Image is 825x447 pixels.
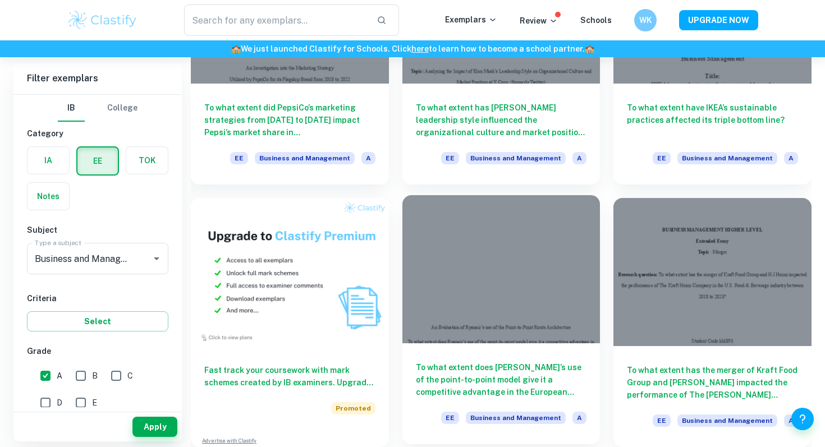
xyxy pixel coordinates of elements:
[784,152,798,164] span: A
[27,311,168,331] button: Select
[58,95,137,122] div: Filter type choice
[585,44,594,53] span: 🏫
[204,364,375,389] h6: Fast track your coursework with mark schemes created by IB examiners. Upgrade now
[627,102,798,139] h6: To what extent have IKEA’s sustainable practices affected its triple bottom line?
[107,95,137,122] button: College
[255,152,355,164] span: Business and Management
[77,148,118,174] button: EE
[520,15,558,27] p: Review
[784,414,798,427] span: A
[572,152,586,164] span: A
[441,152,459,164] span: EE
[149,251,164,266] button: Open
[231,44,241,53] span: 🏫
[613,198,812,447] a: To what extent has the merger of Kraft Food Group and [PERSON_NAME] impacted the performance of T...
[677,152,777,164] span: Business and Management
[57,370,62,382] span: A
[202,437,256,445] a: Advertise with Clastify
[677,414,777,427] span: Business and Management
[204,102,375,139] h6: To what extent did PepsiCo’s marketing strategies from [DATE] to [DATE] impact Pepsi’s market sha...
[27,147,69,174] button: IA
[416,361,587,398] h6: To what extent does [PERSON_NAME]’s use of the point-to-point model give it a competitive advanta...
[230,152,248,164] span: EE
[58,95,85,122] button: IB
[653,414,671,427] span: EE
[572,412,586,424] span: A
[416,102,587,139] h6: To what extent has [PERSON_NAME] leadership style influenced the organizational culture and marke...
[402,198,601,447] a: To what extent does [PERSON_NAME]’s use of the point-to-point model give it a competitive advanta...
[791,408,814,430] button: Help and Feedback
[184,4,368,36] input: Search for any exemplars...
[92,397,97,409] span: E
[127,370,133,382] span: C
[27,224,168,236] h6: Subject
[466,412,566,424] span: Business and Management
[27,345,168,357] h6: Grade
[27,183,69,210] button: Notes
[653,152,671,164] span: EE
[126,147,168,174] button: TOK
[580,16,612,25] a: Schools
[634,9,657,31] button: WK
[679,10,758,30] button: UPGRADE NOW
[13,63,182,94] h6: Filter exemplars
[445,13,497,26] p: Exemplars
[27,292,168,305] h6: Criteria
[331,402,375,414] span: Promoted
[27,127,168,140] h6: Category
[92,370,98,382] span: B
[67,9,138,31] img: Clastify logo
[2,43,823,55] h6: We just launched Clastify for Schools. Click to learn how to become a school partner.
[466,152,566,164] span: Business and Management
[132,417,177,437] button: Apply
[361,152,375,164] span: A
[627,364,798,401] h6: To what extent has the merger of Kraft Food Group and [PERSON_NAME] impacted the performance of T...
[191,198,389,346] img: Thumbnail
[441,412,459,424] span: EE
[411,44,429,53] a: here
[639,14,652,26] h6: WK
[57,397,62,409] span: D
[35,238,81,247] label: Type a subject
